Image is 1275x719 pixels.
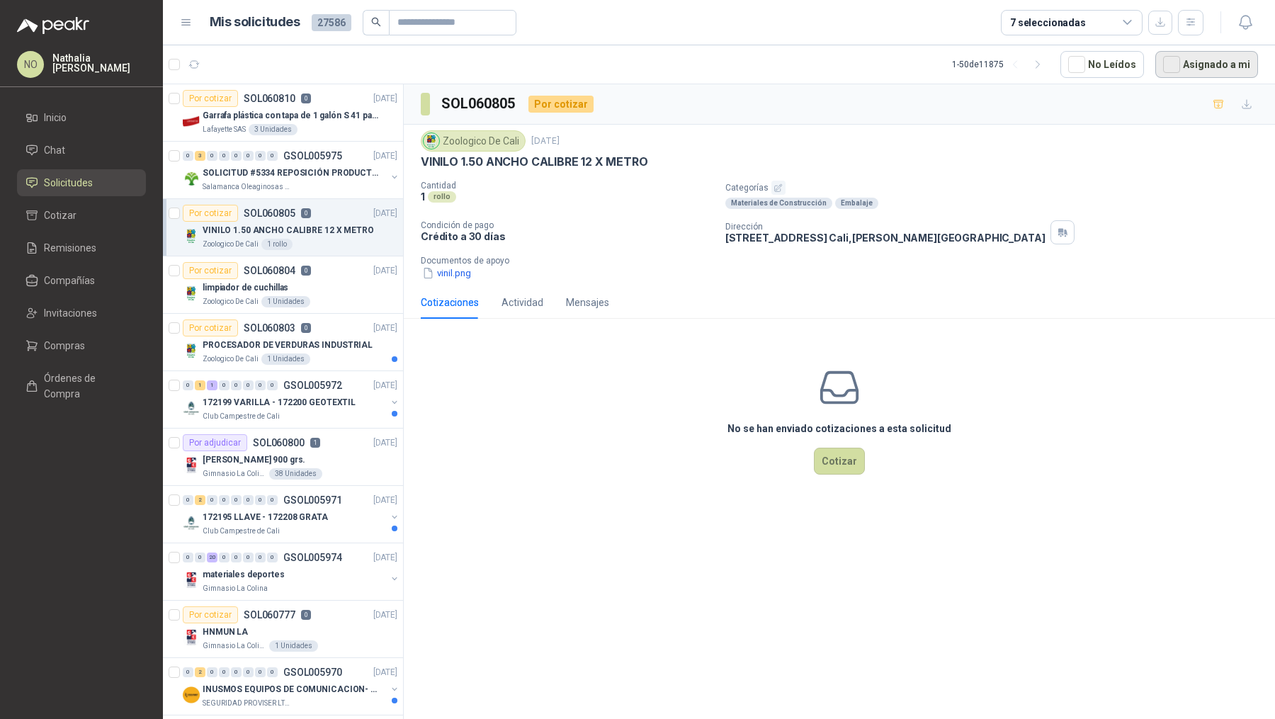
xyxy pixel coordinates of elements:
div: 0 [267,495,278,505]
p: Lafayette SAS [203,124,246,135]
div: 0 [255,495,266,505]
div: Mensajes [566,295,609,310]
span: Invitaciones [44,305,97,321]
div: 1 Unidades [261,296,310,307]
a: Inicio [17,104,146,131]
div: 0 [243,553,254,562]
div: 1 [207,380,217,390]
div: 0 [243,151,254,161]
div: 0 [243,380,254,390]
p: [STREET_ADDRESS] Cali , [PERSON_NAME][GEOGRAPHIC_DATA] [725,232,1045,244]
a: 0 3 0 0 0 0 0 0 GSOL005975[DATE] Company LogoSOLICITUD #5334 REPOSICIÓN PRODUCTOSSalamanca Oleagi... [183,147,400,193]
div: NO [17,51,44,78]
p: GSOL005970 [283,667,342,677]
a: Compras [17,332,146,359]
p: 0 [301,323,311,333]
div: 0 [231,667,242,677]
div: Por cotizar [183,606,238,623]
div: Por cotizar [183,205,238,222]
div: 0 [183,667,193,677]
div: 0 [267,380,278,390]
p: 172195 LLAVE - 172208 GRATA [203,511,328,524]
div: 0 [183,380,193,390]
div: 1 - 50 de 11875 [952,53,1049,76]
div: 0 [255,151,266,161]
div: 3 Unidades [249,124,297,135]
p: 0 [301,266,311,276]
div: 1 Unidades [269,640,318,652]
div: 0 [207,667,217,677]
p: PROCESADOR DE VERDURAS INDUSTRIAL [203,339,373,352]
img: Company Logo [183,457,200,474]
div: rollo [428,191,456,203]
a: 0 0 20 0 0 0 0 0 GSOL005974[DATE] Company Logomateriales deportesGimnasio La Colina [183,549,400,594]
a: Por adjudicarSOL0608001[DATE] Company Logo[PERSON_NAME] 900 grs.Gimnasio La Colina38 Unidades [163,429,403,486]
div: 0 [219,380,229,390]
p: [DATE] [373,149,397,163]
p: Gimnasio La Colina [203,583,268,594]
span: Chat [44,142,65,158]
p: Club Campestre de Cali [203,411,280,422]
p: Zoologico De Cali [203,353,259,365]
div: 2 [195,495,205,505]
div: Por cotizar [183,319,238,336]
p: SOL060803 [244,323,295,333]
p: SOLICITUD #5334 REPOSICIÓN PRODUCTOS [203,166,379,180]
p: 1 [310,438,320,448]
div: 2 [195,667,205,677]
button: Asignado a mi [1155,51,1258,78]
img: Company Logo [183,170,200,187]
span: search [371,17,381,27]
button: Cotizar [814,448,865,475]
span: Compras [44,338,85,353]
div: 0 [255,380,266,390]
p: 0 [301,610,311,620]
div: 0 [183,495,193,505]
a: 0 2 0 0 0 0 0 0 GSOL005971[DATE] Company Logo172195 LLAVE - 172208 GRATAClub Campestre de Cali [183,492,400,537]
div: 0 [231,151,242,161]
p: [PERSON_NAME] 900 grs. [203,453,305,467]
a: 0 2 0 0 0 0 0 0 GSOL005970[DATE] Company LogoINUSMOS EQUIPOS DE COMUNICACION- DGP 8550SEGURIDAD P... [183,664,400,709]
p: Garrafa plástica con tapa de 1 galón S 41 para almacenar varsol, thiner y alcohol [203,109,379,123]
div: 0 [255,553,266,562]
p: materiales deportes [203,568,285,582]
span: Remisiones [44,240,96,256]
a: Por cotizarSOL0608100[DATE] Company LogoGarrafa plástica con tapa de 1 galón S 41 para almacenar ... [163,84,403,142]
div: 0 [219,667,229,677]
p: Nathalia [PERSON_NAME] [52,53,146,73]
a: Por cotizarSOL0608030[DATE] Company LogoPROCESADOR DE VERDURAS INDUSTRIALZoologico De Cali1 Unidades [163,314,403,371]
img: Company Logo [183,113,200,130]
div: 0 [243,667,254,677]
span: 27586 [312,14,351,31]
div: Por cotizar [183,262,238,279]
a: 0 1 1 0 0 0 0 0 GSOL005972[DATE] Company Logo172199 VARILLA - 172200 GEOTEXTILClub Campestre de Cali [183,377,400,422]
p: Dirección [725,222,1045,232]
p: Cantidad [421,181,714,191]
img: Company Logo [424,133,439,149]
button: No Leídos [1060,51,1144,78]
div: 0 [219,495,229,505]
p: Zoologico De Cali [203,296,259,307]
span: Solicitudes [44,175,93,191]
p: SOL060777 [244,610,295,620]
p: SOL060804 [244,266,295,276]
p: [DATE] [531,135,560,148]
a: Por cotizarSOL0607770[DATE] Company LogoHNMUN LAGimnasio La Colina1 Unidades [163,601,403,658]
p: Zoologico De Cali [203,239,259,250]
h3: SOL060805 [441,93,517,115]
p: [DATE] [373,666,397,679]
div: Zoologico De Cali [421,130,526,152]
img: Company Logo [183,227,200,244]
a: Compañías [17,267,146,294]
div: 0 [219,151,229,161]
div: 7 seleccionadas [1010,15,1086,30]
img: Company Logo [183,400,200,417]
span: Compañías [44,273,95,288]
p: Gimnasio La Colina [203,468,266,480]
div: 0 [267,553,278,562]
p: GSOL005974 [283,553,342,562]
span: Cotizar [44,208,76,223]
a: Remisiones [17,234,146,261]
div: 1 Unidades [261,353,310,365]
p: GSOL005972 [283,380,342,390]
